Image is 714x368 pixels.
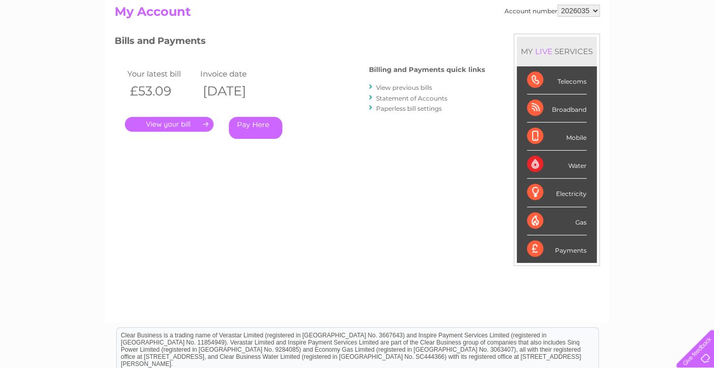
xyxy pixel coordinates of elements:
[535,43,554,51] a: Water
[117,6,598,50] div: Clear Business is a trading name of Verastar Limited (registered in [GEOGRAPHIC_DATA] No. 3667643...
[646,43,671,51] a: Contact
[25,27,77,58] img: logo.png
[522,5,592,18] a: 0333 014 3131
[125,67,198,81] td: Your latest bill
[125,81,198,102] th: £53.09
[376,105,442,112] a: Paperless bill settings
[527,122,587,151] div: Mobile
[115,34,485,52] h3: Bills and Payments
[376,84,432,91] a: View previous bills
[680,43,704,51] a: Log out
[589,43,619,51] a: Telecoms
[376,94,447,102] a: Statement of Accounts
[527,179,587,207] div: Electricity
[527,235,587,263] div: Payments
[125,117,214,132] a: .
[229,117,282,139] a: Pay Here
[369,66,485,73] h4: Billing and Payments quick links
[533,46,554,56] div: LIVE
[625,43,640,51] a: Blog
[527,94,587,122] div: Broadband
[198,67,271,81] td: Invoice date
[560,43,583,51] a: Energy
[198,81,271,102] th: [DATE]
[527,66,587,94] div: Telecoms
[527,151,587,179] div: Water
[505,5,600,17] div: Account number
[527,207,587,235] div: Gas
[517,37,597,66] div: MY SERVICES
[115,5,600,24] h2: My Account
